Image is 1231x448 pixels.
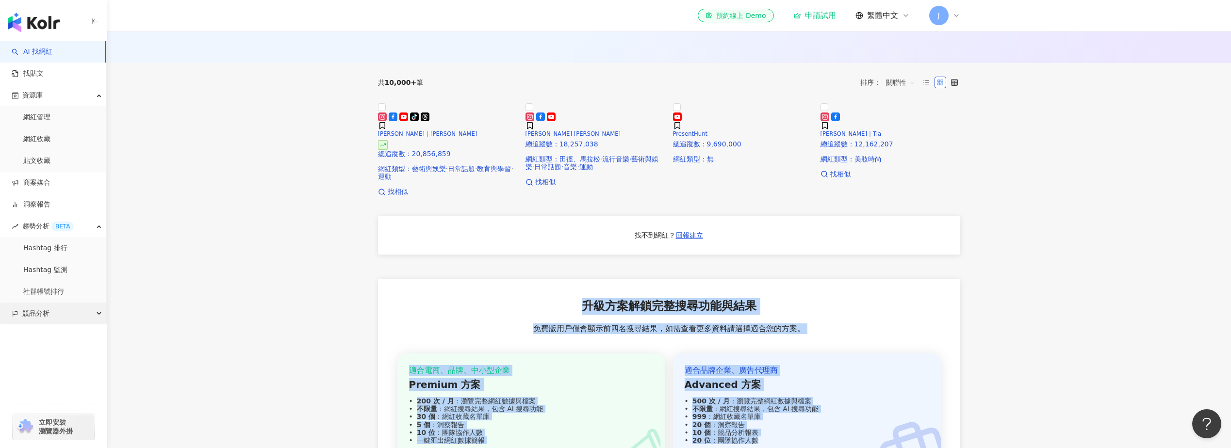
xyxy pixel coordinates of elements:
[525,177,665,187] a: 找相似
[511,165,513,173] span: ·
[23,243,67,253] a: Hashtag 排行
[821,140,960,148] p: 總追蹤數 ： 12,162,207
[821,170,960,179] a: 找相似
[12,178,50,188] a: 商案媒合
[563,163,577,171] span: 音樂
[417,429,435,436] strong: 10 位
[685,413,929,420] div: ：網紅收藏名單庫
[409,421,654,429] div: ：洞察報告
[685,436,929,444] div: ：團隊協作人數
[23,134,50,144] a: 網紅收藏
[692,397,730,405] strong: 500 次 / 月
[673,155,813,163] p: 網紅類型 ： 無
[409,365,654,376] div: 適合電商、品牌、中小型企業
[417,413,435,420] strong: 30 個
[675,227,704,243] button: 回報建立
[388,187,408,197] span: 找相似
[23,112,50,122] a: 網紅管理
[937,10,939,21] span: J
[22,84,43,106] span: 資源庫
[409,436,654,444] div: 一鍵匯出網紅數據簡報
[535,177,556,187] span: 找相似
[793,11,836,20] a: 申請試用
[600,155,602,163] span: ·
[446,165,448,173] span: ·
[51,222,74,231] div: BETA
[13,414,94,440] a: chrome extension立即安裝 瀏覽器外掛
[12,223,18,230] span: rise
[886,75,915,90] span: 關聯性
[12,47,52,57] a: searchAI 找網紅
[525,155,665,171] p: 網紅類型 ：
[23,156,50,166] a: 貼文收藏
[577,163,579,171] span: ·
[378,102,518,197] a: [PERSON_NAME]｜[PERSON_NAME]總追蹤數：20,856,859網紅類型：藝術與娛樂·日常話題·教育與學習·運動找相似
[477,165,511,173] span: 教育與學習
[12,69,44,79] a: 找貼文
[561,163,563,171] span: ·
[12,200,50,209] a: 洞察報告
[378,165,518,180] p: 網紅類型 ：
[417,421,431,429] strong: 5 個
[378,173,392,180] span: 運動
[579,163,593,171] span: 運動
[534,163,561,171] span: 日常話題
[685,397,929,405] div: ：瀏覽完整網紅數據與檔案
[830,170,851,179] span: 找相似
[582,298,756,315] span: 升級方案解鎖完整搜尋功能與結果
[692,405,713,413] strong: 不限量
[525,130,621,137] span: [PERSON_NAME] [PERSON_NAME]
[378,150,518,158] p: 總追蹤數 ： 20,856,859
[378,79,424,86] div: 共 筆
[409,397,654,405] div: ：瀏覽完整網紅數據與檔案
[629,155,631,163] span: ·
[673,140,813,148] p: 總追蹤數 ： 9,690,000
[559,155,600,163] span: 田徑、馬拉松
[821,102,960,179] a: [PERSON_NAME]｜Tia總追蹤數：12,162,207網紅類型：美妝時尚找相似
[692,436,711,444] strong: 20 位
[860,75,920,90] div: 排序：
[673,102,813,163] a: PresentHunt總追蹤數：9,690,000網紅類型：無
[409,378,654,391] div: Premium 方案
[23,265,67,275] a: Hashtag 監測
[685,429,929,436] div: ：競品分析報表
[685,405,929,413] div: ：網紅搜尋結果，包含 AI 搜尋功能
[8,13,60,32] img: logo
[409,429,654,436] div: ：團隊協作人數
[867,10,898,21] span: 繁體中文
[417,397,454,405] strong: 200 次 / 月
[385,79,417,86] span: 10,000+
[412,165,446,173] span: 藝術與娛樂
[706,11,766,20] div: 預約線上 Demo
[673,130,708,137] span: PresentHunt
[676,231,703,239] span: 回報建立
[685,378,929,391] div: Advanced 方案
[448,165,475,173] span: 日常話題
[692,421,711,429] strong: 20 個
[685,421,929,429] div: ：洞察報告
[821,155,960,163] p: 網紅類型 ：
[602,155,629,163] span: 流行音樂
[409,405,654,413] div: ：網紅搜尋結果，包含 AI 搜尋功能
[417,405,437,413] strong: 不限量
[533,323,805,334] span: 免費版用戶僅會顯示前四名搜尋結果，如需查看更多資料請選擇適合您的方案。
[692,413,706,420] strong: 999
[1192,409,1221,438] iframe: Help Scout Beacon - Open
[525,102,665,187] a: [PERSON_NAME] [PERSON_NAME]總追蹤數：18,257,038網紅類型：田徑、馬拉松·流行音樂·藝術與娛樂·日常話題·音樂·運動找相似
[532,163,534,171] span: ·
[39,418,73,435] span: 立即安裝 瀏覽器外掛
[525,140,665,148] p: 總追蹤數 ： 18,257,038
[22,303,49,324] span: 競品分析
[854,155,882,163] span: 美妝時尚
[16,419,34,434] img: chrome extension
[378,187,518,197] a: 找相似
[698,9,773,22] a: 預約線上 Demo
[525,155,659,171] span: 藝術與娛樂
[685,365,929,376] div: 適合品牌企業、廣告代理商
[22,215,74,237] span: 趨勢分析
[692,429,711,436] strong: 10 個
[409,413,654,420] div: ：網紅收藏名單庫
[475,165,477,173] span: ·
[635,231,675,240] div: 找不到網紅？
